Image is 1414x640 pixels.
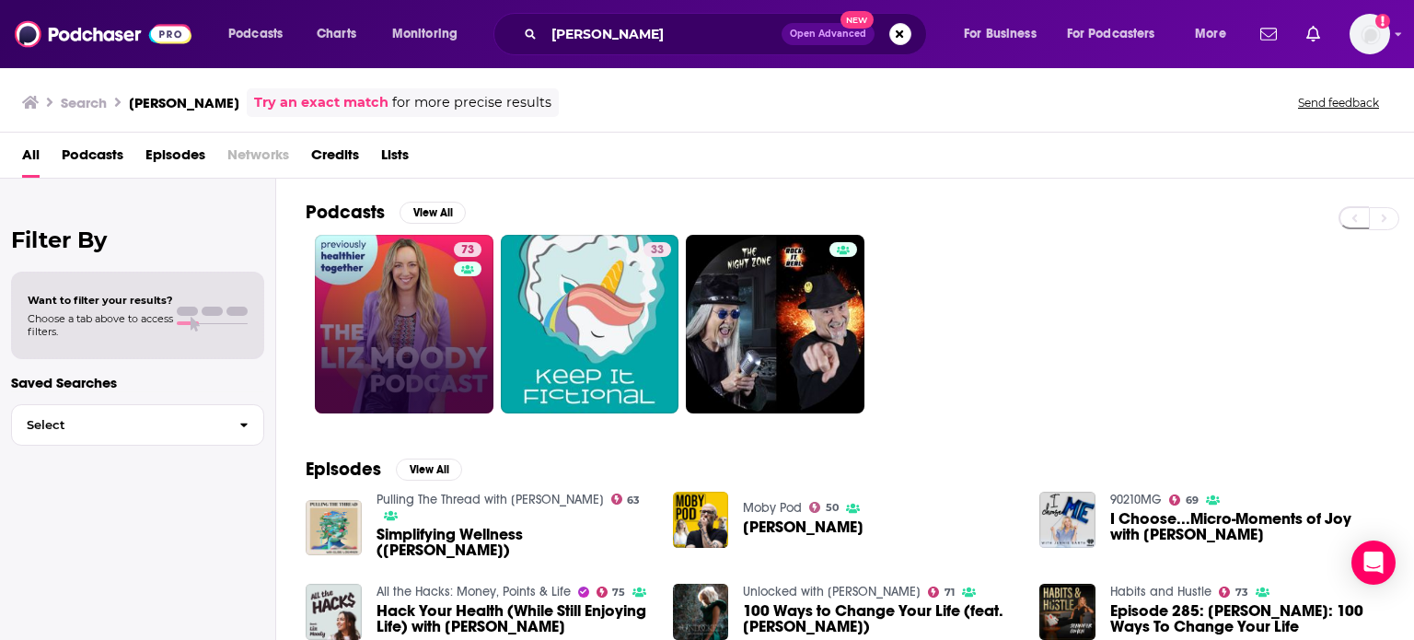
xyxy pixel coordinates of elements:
[743,584,921,599] a: Unlocked with Savannah Chrisley
[12,419,225,431] span: Select
[1110,511,1385,542] span: I Choose...Micro-Moments of Joy with [PERSON_NAME]
[951,19,1060,49] button: open menu
[377,584,571,599] a: All the Hacks: Money, Points & Life
[673,492,729,548] img: Liz Moody
[306,201,385,224] h2: Podcasts
[945,588,955,597] span: 71
[826,504,839,512] span: 50
[1110,603,1385,634] a: Episode 285: Liz Moody: 100 Ways To Change Your Life
[377,603,651,634] a: Hack Your Health (While Still Enjoying Life) with Liz Moody
[1195,21,1226,47] span: More
[1110,511,1385,542] a: I Choose...Micro-Moments of Joy with Liz Moody
[501,235,679,413] a: 33
[612,588,625,597] span: 75
[611,494,641,505] a: 63
[461,241,474,260] span: 73
[743,603,1017,634] a: 100 Ways to Change Your Life (feat. Liz Moody)
[379,19,481,49] button: open menu
[306,584,362,640] img: Hack Your Health (While Still Enjoying Life) with Liz Moody
[1186,496,1199,505] span: 69
[1292,95,1385,111] button: Send feedback
[1110,584,1211,599] a: Habits and Hustle
[809,502,839,513] a: 50
[28,312,173,338] span: Choose a tab above to access filters.
[306,458,381,481] h2: Episodes
[1055,19,1182,49] button: open menu
[1039,584,1095,640] img: Episode 285: Liz Moody: 100 Ways To Change Your Life
[1375,14,1390,29] svg: Add a profile image
[743,519,863,535] span: [PERSON_NAME]
[11,404,264,446] button: Select
[743,500,802,516] a: Moby Pod
[61,94,107,111] h3: Search
[1067,21,1155,47] span: For Podcasters
[317,21,356,47] span: Charts
[129,94,239,111] h3: [PERSON_NAME]
[743,603,1017,634] span: 100 Ways to Change Your Life (feat. [PERSON_NAME])
[673,584,729,640] img: 100 Ways to Change Your Life (feat. Liz Moody)
[840,11,874,29] span: New
[782,23,875,45] button: Open AdvancedNew
[311,140,359,178] a: Credits
[544,19,782,49] input: Search podcasts, credits, & more...
[1182,19,1249,49] button: open menu
[254,92,388,113] a: Try an exact match
[392,92,551,113] span: for more precise results
[306,201,466,224] a: PodcastsView All
[1039,492,1095,548] img: I Choose...Micro-Moments of Joy with Liz Moody
[1350,14,1390,54] button: Show profile menu
[1110,603,1385,634] span: Episode 285: [PERSON_NAME]: 100 Ways To Change Your Life
[1351,541,1396,585] div: Open Intercom Messenger
[306,500,362,556] img: Simplifying Wellness (Liz Moody)
[377,603,651,634] span: Hack Your Health (While Still Enjoying Life) with [PERSON_NAME]
[511,13,945,55] div: Search podcasts, credits, & more...
[1350,14,1390,54] img: User Profile
[377,527,651,558] a: Simplifying Wellness (Liz Moody)
[1219,587,1248,598] a: 73
[145,140,205,178] a: Episodes
[1169,495,1199,506] a: 69
[643,242,671,257] a: 33
[1235,588,1248,597] span: 73
[454,242,481,257] a: 73
[1110,492,1162,507] a: 90210MG
[315,235,493,413] a: 73
[11,227,264,253] h2: Filter By
[305,19,367,49] a: Charts
[400,202,466,224] button: View All
[396,459,462,481] button: View All
[28,294,173,307] span: Want to filter your results?
[627,496,640,505] span: 63
[597,587,626,598] a: 75
[377,527,651,558] span: Simplifying Wellness ([PERSON_NAME])
[651,241,664,260] span: 33
[306,458,462,481] a: EpisodesView All
[377,492,604,507] a: Pulling The Thread with Elise Loehnen
[1253,18,1284,50] a: Show notifications dropdown
[1299,18,1327,50] a: Show notifications dropdown
[928,587,955,598] a: 71
[215,19,307,49] button: open menu
[1350,14,1390,54] span: Logged in as SimonElement
[62,140,123,178] a: Podcasts
[22,140,40,178] a: All
[11,374,264,391] p: Saved Searches
[964,21,1037,47] span: For Business
[15,17,191,52] img: Podchaser - Follow, Share and Rate Podcasts
[392,21,458,47] span: Monitoring
[743,519,863,535] a: Liz Moody
[227,140,289,178] span: Networks
[381,140,409,178] a: Lists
